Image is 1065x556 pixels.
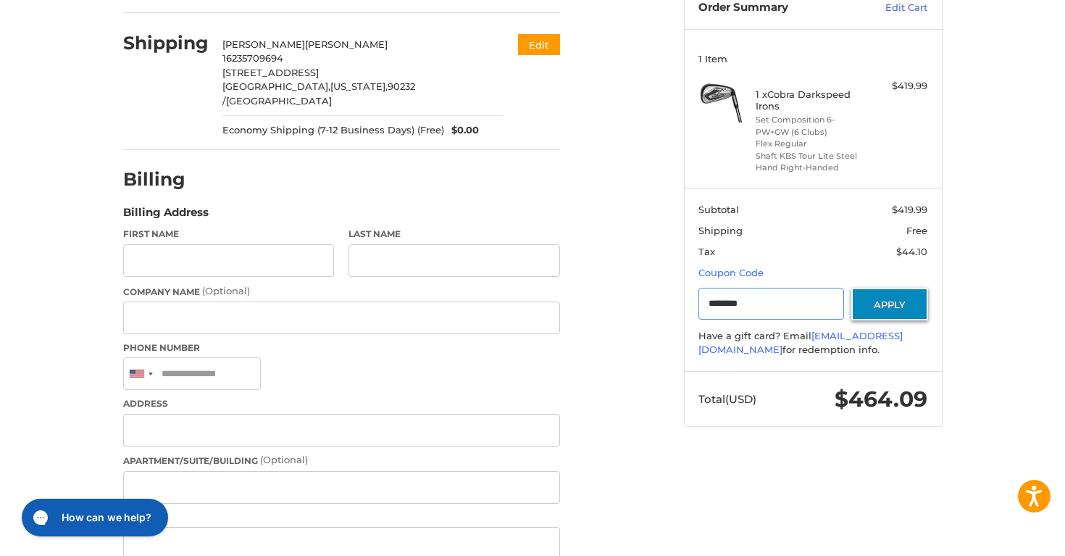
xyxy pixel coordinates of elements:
label: Phone Number [123,341,560,354]
li: Flex Regular [756,138,866,150]
span: Tax [698,246,715,257]
span: Total (USD) [698,392,756,406]
span: [GEOGRAPHIC_DATA] [226,95,332,107]
span: [PERSON_NAME] [222,38,305,50]
div: Have a gift card? Email for redemption info. [698,329,927,357]
label: Apartment/Suite/Building [123,453,560,468]
iframe: Google Customer Reviews [945,517,1065,556]
span: $419.99 [892,204,927,215]
span: Subtotal [698,204,739,215]
li: Set Composition 6-PW+GW (6 Clubs) [756,114,866,138]
div: United States: +1 [124,358,157,389]
li: Hand Right-Handed [756,162,866,174]
small: (Optional) [260,454,308,465]
span: $0.00 [444,123,479,138]
span: Shipping [698,225,743,236]
span: [US_STATE], [330,80,388,92]
span: Economy Shipping (7-12 Business Days) (Free) [222,123,444,138]
a: Edit Cart [854,1,927,15]
span: [PERSON_NAME] [305,38,388,50]
h3: Order Summary [698,1,854,15]
label: First Name [123,228,335,241]
label: Company Name [123,284,560,299]
span: [GEOGRAPHIC_DATA], [222,80,330,92]
span: 16235709694 [222,52,283,64]
label: City [123,510,560,523]
span: [STREET_ADDRESS] [222,67,319,78]
span: 90232 / [222,80,415,107]
legend: Billing Address [123,204,209,228]
button: Edit [518,34,560,55]
input: Gift Certificate or Coupon Code [698,288,844,320]
small: (Optional) [202,285,250,296]
span: Free [906,225,927,236]
label: Address [123,397,560,410]
h2: Shipping [123,32,209,54]
a: Coupon Code [698,267,764,278]
h4: 1 x Cobra Darkspeed Irons [756,88,866,112]
button: Apply [851,288,928,320]
iframe: Gorgias live chat messenger [14,494,172,542]
h3: 1 Item [698,53,927,65]
span: $464.09 [835,386,927,412]
li: Shaft KBS Tour Lite Steel [756,150,866,162]
h2: Billing [123,168,208,191]
label: Last Name [348,228,560,241]
div: $419.99 [870,79,927,94]
span: $44.10 [896,246,927,257]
